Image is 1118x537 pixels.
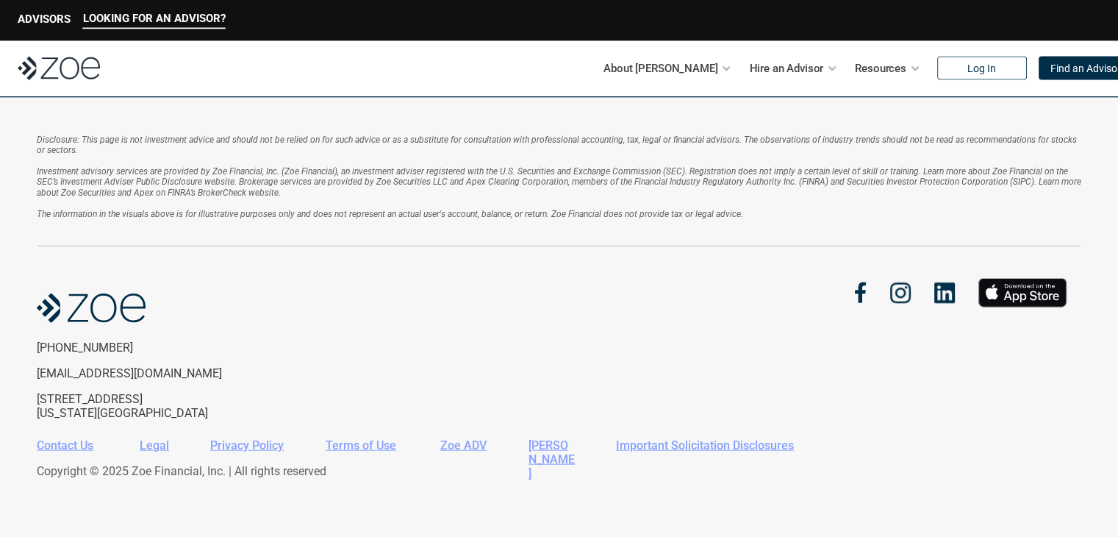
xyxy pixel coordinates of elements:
p: About [PERSON_NAME] [603,57,717,79]
p: LOOKING FOR AN ADVISOR? [83,12,226,25]
a: Terms of Use [326,438,396,452]
p: [EMAIL_ADDRESS][DOMAIN_NAME] [37,366,278,380]
a: Contact Us [37,438,93,452]
p: [STREET_ADDRESS] [US_STATE][GEOGRAPHIC_DATA] [37,392,278,420]
a: [PERSON_NAME] [528,438,575,480]
a: Legal [140,438,169,452]
p: Copyright © 2025 Zoe Financial, Inc. | All rights reserved [37,464,1070,478]
p: Hire an Advisor [749,57,823,79]
a: Log In [937,57,1027,80]
em: Investment advisory services are provided by Zoe Financial, Inc. (Zoe Financial), an investment a... [37,166,1083,198]
a: Privacy Policy [210,438,284,452]
p: Log In [967,63,996,75]
em: The information in the visuals above is for illustrative purposes only and does not represent an ... [37,209,743,219]
a: Important Solicitation Disclosures [616,438,794,452]
p: Resources [855,57,906,79]
em: Disclosure: This page is not investment advice and should not be relied on for such advice or as ... [37,135,1079,155]
p: ADVISORS [18,13,71,26]
p: [PHONE_NUMBER] [37,341,278,355]
a: Zoe ADV [440,438,487,452]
